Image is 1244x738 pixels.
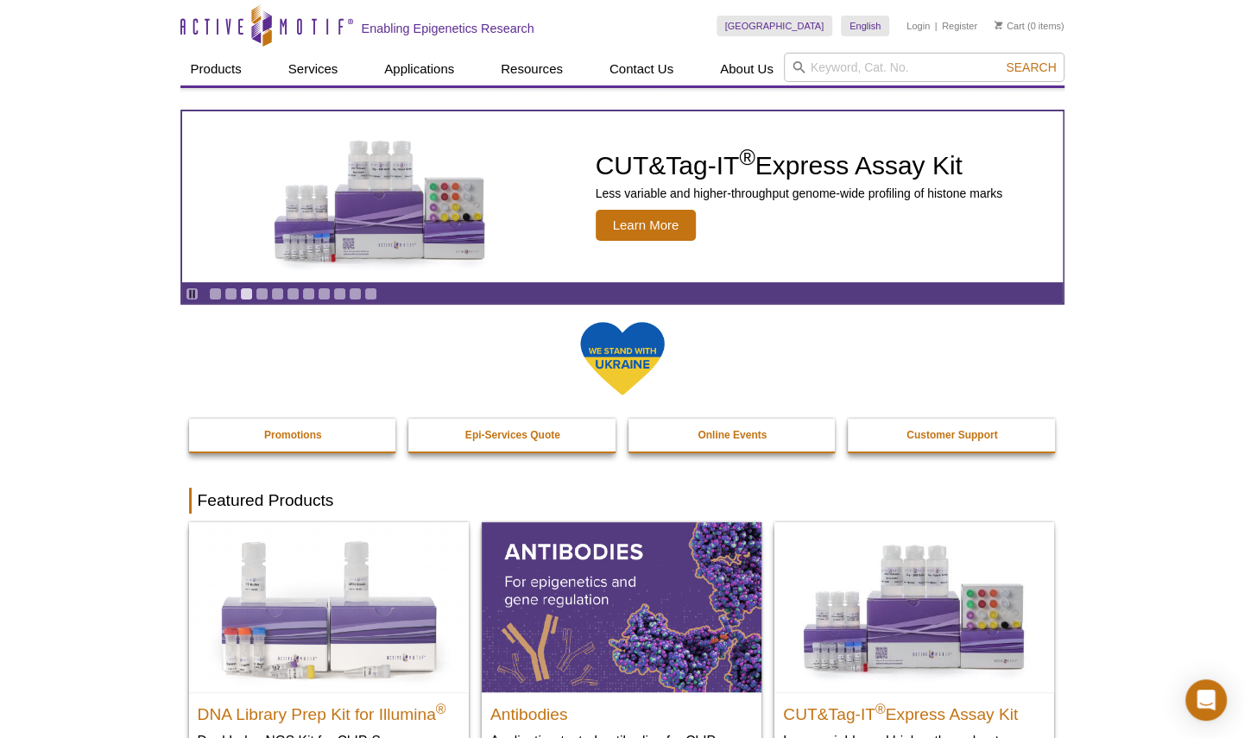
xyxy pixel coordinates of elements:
[942,20,977,32] a: Register
[224,287,237,300] a: Go to slide 2
[271,287,284,300] a: Go to slide 5
[596,153,1003,179] h2: CUT&Tag-IT Express Assay Kit
[302,287,315,300] a: Go to slide 7
[182,111,1063,282] article: CUT&Tag-IT Express Assay Kit
[995,16,1064,36] li: (0 items)
[848,419,1057,451] a: Customer Support
[287,287,300,300] a: Go to slide 6
[333,287,346,300] a: Go to slide 9
[374,53,464,85] a: Applications
[264,429,322,441] strong: Promotions
[182,111,1063,282] a: CUT&Tag-IT Express Assay Kit CUT&Tag-IT®Express Assay Kit Less variable and higher-throughput gen...
[209,287,222,300] a: Go to slide 1
[995,20,1025,32] a: Cart
[628,419,837,451] a: Online Events
[717,16,833,36] a: [GEOGRAPHIC_DATA]
[364,287,377,300] a: Go to slide 11
[278,53,349,85] a: Services
[362,21,534,36] h2: Enabling Epigenetics Research
[1006,60,1056,74] span: Search
[596,186,1003,201] p: Less variable and higher-throughput genome-wide profiling of histone marks
[189,419,398,451] a: Promotions
[906,429,997,441] strong: Customer Support
[596,210,697,241] span: Learn More
[189,488,1056,514] h2: Featured Products
[906,20,930,32] a: Login
[710,53,784,85] a: About Us
[180,53,252,85] a: Products
[198,697,460,723] h2: DNA Library Prep Kit for Illumina
[408,419,617,451] a: Epi-Services Quote
[1001,60,1061,75] button: Search
[579,320,666,397] img: We Stand With Ukraine
[240,287,253,300] a: Go to slide 3
[186,287,199,300] a: Toggle autoplay
[698,429,767,441] strong: Online Events
[995,21,1002,29] img: Your Cart
[841,16,889,36] a: English
[490,697,753,723] h2: Antibodies
[349,287,362,300] a: Go to slide 10
[1185,679,1227,721] div: Open Intercom Messenger
[318,287,331,300] a: Go to slide 8
[739,145,755,169] sup: ®
[599,53,684,85] a: Contact Us
[784,53,1064,82] input: Keyword, Cat. No.
[875,701,886,716] sup: ®
[783,697,1045,723] h2: CUT&Tag-IT Express Assay Kit
[774,522,1054,691] img: CUT&Tag-IT® Express Assay Kit
[490,53,573,85] a: Resources
[935,16,938,36] li: |
[256,287,268,300] a: Go to slide 4
[189,522,469,691] img: DNA Library Prep Kit for Illumina
[436,701,446,716] sup: ®
[482,522,761,691] img: All Antibodies
[465,429,560,441] strong: Epi-Services Quote
[237,102,522,292] img: CUT&Tag-IT Express Assay Kit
